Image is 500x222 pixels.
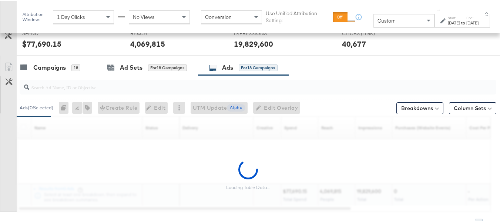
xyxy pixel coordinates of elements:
[466,14,479,19] label: End:
[435,8,442,10] span: ↑
[33,62,66,71] div: Campaigns
[20,103,53,110] div: Ads ( 0 Selected)
[460,19,466,24] strong: to
[22,11,49,21] div: Attribution Window:
[148,63,187,70] div: for 18 Campaigns
[22,29,78,36] span: SPEND
[222,62,233,71] div: Ads
[130,37,165,48] div: 4,069,815
[57,13,85,19] span: 1 Day Clicks
[448,14,460,19] label: Start:
[205,13,232,19] span: Conversion
[466,19,479,25] div: [DATE]
[377,16,396,23] span: Custom
[239,63,278,70] div: for 18 Campaigns
[130,29,186,36] span: REACH
[342,37,366,48] div: 40,677
[22,37,61,48] div: $77,690.15
[234,29,289,36] span: IMPRESSIONS
[133,13,155,19] span: No Views
[342,29,397,36] span: CLICKS (LINK)
[120,62,142,71] div: Ad Sets
[448,19,460,25] div: [DATE]
[234,37,273,48] div: 19,829,600
[226,183,270,189] div: Loading Table Data...
[59,101,72,113] div: 0
[71,63,80,70] div: 18
[266,9,330,23] label: Use Unified Attribution Setting:
[449,101,496,113] button: Column Sets
[396,101,443,113] button: Breakdowns
[29,76,454,90] input: Search Ad Name, ID or Objective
